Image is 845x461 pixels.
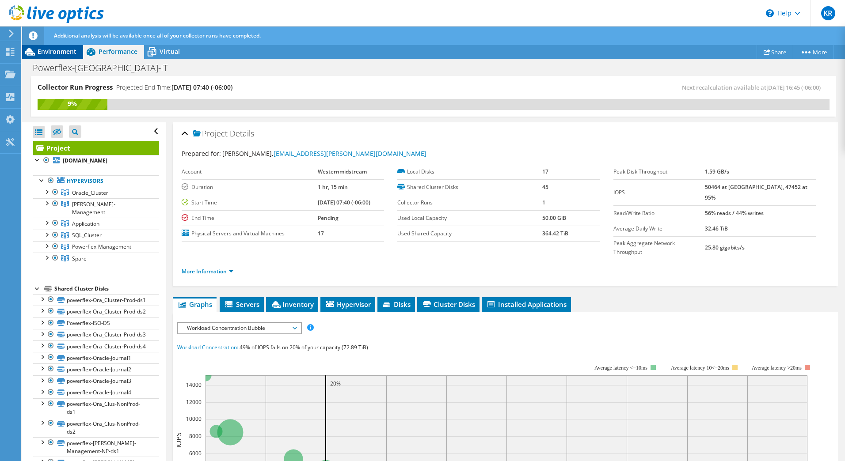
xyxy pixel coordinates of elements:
label: Peak Disk Throughput [613,167,705,176]
span: Spare [72,255,87,262]
b: 45 [542,183,548,191]
h4: Projected End Time: [116,83,232,92]
label: Prepared for: [182,149,221,158]
span: Workload Concentration Bubble [183,323,296,333]
a: More Information [182,268,233,275]
span: Inventory [270,300,314,309]
a: WES-Management [33,198,159,218]
b: 1 [542,199,545,206]
span: Virtual [160,47,180,56]
a: Spare [33,253,159,264]
a: Oracle_Cluster [33,187,159,198]
a: powerflex-Oracle-Journal2 [33,363,159,375]
a: SQL_Cluster [33,230,159,241]
text: 12000 [186,398,202,406]
a: powerflex-Ora_Cluster-Prod-ds4 [33,340,159,352]
b: 364.42 TiB [542,230,568,237]
label: IOPS [613,188,705,197]
b: 50.00 GiB [542,214,566,222]
a: Powerflex-ISO-DS [33,317,159,329]
span: [DATE] 16:45 (-06:00) [766,83,821,91]
a: powerflex-Oracle-Journal1 [33,352,159,363]
label: Average Daily Write [613,224,705,233]
label: Account [182,167,318,176]
span: Graphs [177,300,212,309]
span: Next recalculation available at [682,83,825,91]
b: [DATE] 07:40 (-06:00) [318,199,370,206]
b: 1 hr, 15 min [318,183,348,191]
text: 14000 [186,381,202,389]
a: Application [33,218,159,229]
a: Powerflex-Management [33,241,159,253]
span: Installed Applications [486,300,567,309]
text: 20% [330,380,341,387]
a: powerflex-Oracle-Journal4 [33,387,159,398]
span: Hypervisor [325,300,371,309]
div: 9% [38,99,107,109]
b: [DOMAIN_NAME] [63,157,107,164]
span: Project [193,129,228,138]
b: 17 [542,168,548,175]
label: Local Disks [397,167,542,176]
svg: \n [766,9,774,17]
b: 32.46 TiB [705,225,728,232]
b: 1.59 GB/s [705,168,729,175]
b: Westernmidstream [318,168,367,175]
a: powerflex-Ora_Clus-NonProd-ds2 [33,418,159,437]
tspan: Average latency <=10ms [594,365,647,371]
span: Oracle_Cluster [72,189,108,196]
label: Peak Aggregate Network Throughput [613,239,705,257]
a: powerflex-Ora_Cluster-Prod-ds1 [33,294,159,306]
h1: Powerflex-[GEOGRAPHIC_DATA]-IT [29,63,181,73]
span: KR [821,6,835,20]
label: Used Shared Capacity [397,229,542,238]
a: powerflex-Ora_Clus-NonProd-ds1 [33,398,159,418]
a: powerflex-Ora_Cluster-Prod-ds3 [33,329,159,340]
span: Powerflex-Management [72,243,131,250]
span: Application [72,220,99,227]
span: Workload Concentration: [177,344,238,351]
label: Read/Write Ratio [613,209,705,218]
a: Project [33,141,159,155]
span: [PERSON_NAME]-Management [72,200,115,216]
label: Start Time [182,198,318,207]
b: 56% reads / 44% writes [705,209,764,217]
text: Average latency >20ms [752,365,802,371]
b: 25.80 gigabits/s [705,244,745,251]
label: Collector Runs [397,198,542,207]
a: powerflex-Oracle-Journal3 [33,375,159,387]
label: Used Local Capacity [397,214,542,223]
span: Servers [224,300,259,309]
span: Additional analysis will be available once all of your collector runs have completed. [54,32,261,39]
b: 17 [318,230,324,237]
text: 8000 [189,432,202,440]
label: Duration [182,183,318,192]
a: More [793,45,834,59]
b: 50464 at [GEOGRAPHIC_DATA], 47452 at 95% [705,183,807,201]
span: Cluster Disks [422,300,475,309]
a: [DOMAIN_NAME] [33,155,159,166]
a: powerflex-[PERSON_NAME]-Management-NP-ds1 [33,437,159,457]
div: Shared Cluster Disks [54,283,159,294]
a: [EMAIL_ADDRESS][PERSON_NAME][DOMAIN_NAME] [274,149,426,158]
span: [PERSON_NAME], [222,149,426,158]
span: Environment [38,47,76,56]
span: Details [230,128,254,139]
b: Pending [318,214,339,222]
span: Disks [382,300,411,309]
a: powerflex-Ora_Cluster-Prod-ds2 [33,306,159,317]
span: Performance [99,47,137,56]
a: Hypervisors [33,175,159,187]
label: Physical Servers and Virtual Machines [182,229,318,238]
a: Share [757,45,793,59]
label: Shared Cluster Disks [397,183,542,192]
text: 6000 [189,450,202,457]
text: 10000 [186,415,202,423]
text: IOPS [174,432,183,448]
label: End Time [182,214,318,223]
span: 49% of IOPS falls on 20% of your capacity (72.89 TiB) [240,344,368,351]
tspan: Average latency 10<=20ms [671,365,729,371]
span: [DATE] 07:40 (-06:00) [171,83,232,91]
span: SQL_Cluster [72,231,102,239]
